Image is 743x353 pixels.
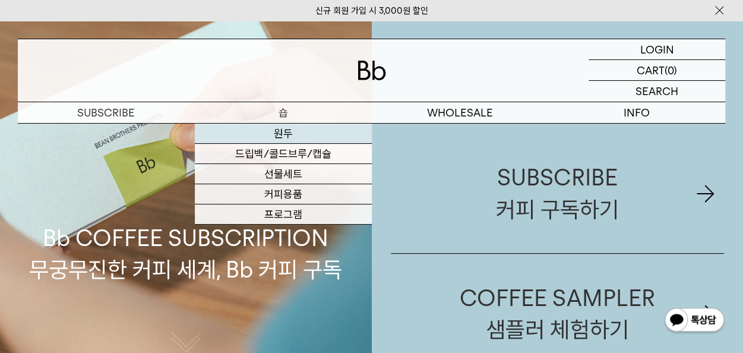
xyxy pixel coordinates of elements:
[663,307,725,335] img: 카카오톡 채널 1:1 채팅 버튼
[358,61,386,80] img: 로고
[635,81,678,102] p: SEARCH
[195,102,372,123] a: 숍
[29,109,342,285] p: Bb COFFEE SUBSCRIPTION 무궁무진한 커피 세계, Bb 커피 구독
[195,184,372,204] a: 커피용품
[391,134,725,253] a: SUBSCRIBE커피 구독하기
[665,60,677,80] p: (0)
[496,162,619,225] div: SUBSCRIBE 커피 구독하기
[195,124,372,144] a: 원두
[640,39,674,59] p: LOGIN
[589,39,725,60] a: LOGIN
[589,60,725,81] a: CART (0)
[548,102,725,123] p: INFO
[315,5,428,16] a: 신규 회원 가입 시 3,000원 할인
[195,164,372,184] a: 선물세트
[18,102,195,123] a: SUBSCRIBE
[460,282,655,345] div: COFFEE SAMPLER 샘플러 체험하기
[195,144,372,164] a: 드립백/콜드브루/캡슐
[195,204,372,225] a: 프로그램
[637,60,665,80] p: CART
[372,102,549,123] p: WHOLESALE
